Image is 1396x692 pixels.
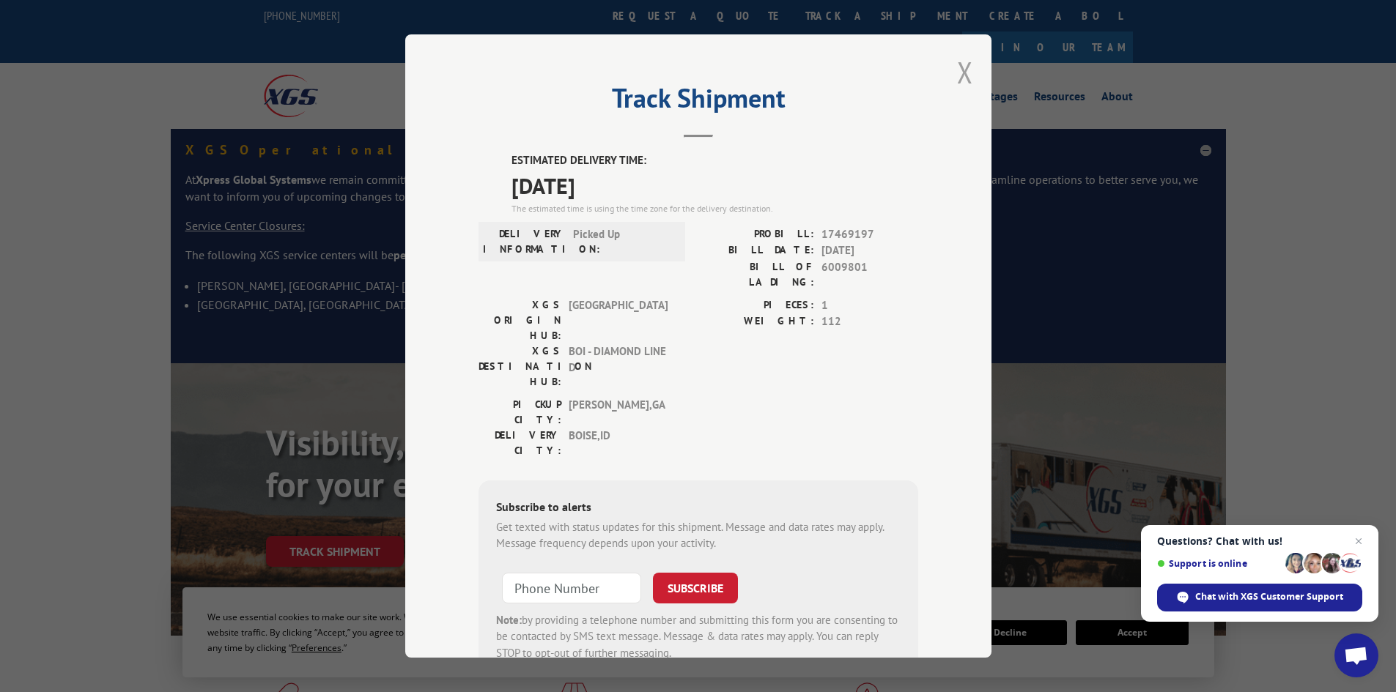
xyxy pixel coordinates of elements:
label: BILL OF LADING: [698,259,814,290]
label: PROBILL: [698,226,814,243]
label: PIECES: [698,297,814,314]
span: Questions? Chat with us! [1157,535,1362,547]
label: PICKUP CITY: [479,397,561,428]
label: BILL DATE: [698,242,814,259]
label: DELIVERY CITY: [479,428,561,458]
label: XGS DESTINATION HUB: [479,343,561,390]
strong: Note: [496,613,522,627]
span: [DATE] [821,242,918,259]
span: 6009801 [821,259,918,290]
label: DELIVERY INFORMATION: [483,226,566,257]
a: Open chat [1334,633,1378,677]
div: The estimated time is using the time zone for the delivery destination. [512,202,918,215]
div: Get texted with status updates for this shipment. Message and data rates may apply. Message frequ... [496,519,901,552]
span: BOISE , ID [569,428,668,458]
button: SUBSCRIBE [653,573,738,603]
label: ESTIMATED DELIVERY TIME: [512,152,918,169]
span: [DATE] [512,169,918,202]
button: Close modal [957,53,973,92]
span: [PERSON_NAME] , GA [569,397,668,428]
h2: Track Shipment [479,88,918,116]
div: Subscribe to alerts [496,498,901,519]
span: Picked Up [573,226,672,257]
span: Chat with XGS Customer Support [1195,590,1343,603]
span: Chat with XGS Customer Support [1157,584,1362,611]
span: 17469197 [821,226,918,243]
input: Phone Number [502,573,641,603]
div: by providing a telephone number and submitting this form you are consenting to be contacted by SM... [496,612,901,662]
label: WEIGHT: [698,313,814,330]
span: 112 [821,313,918,330]
span: 1 [821,297,918,314]
span: [GEOGRAPHIC_DATA] [569,297,668,343]
span: Support is online [1157,558,1280,569]
span: BOI - DIAMOND LINE D [569,343,668,390]
label: XGS ORIGIN HUB: [479,297,561,343]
